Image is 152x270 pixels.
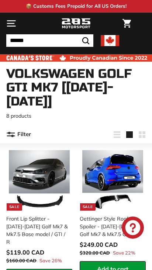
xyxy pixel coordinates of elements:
a: Sale Oettinger Style Roof Spoiler - [DATE]-[DATE] Golf Mk7 & Mk7.5 GTI / R Save 22% [80,147,146,261]
span: Save 26% [39,257,62,264]
span: $320.00 CAD [80,250,110,256]
a: Sale Front Lip Splitter - [DATE]-[DATE] Golf Mk7 & Mk7.5 Base model / GTI / R Save 26% [6,147,72,269]
div: Sale [80,203,96,211]
span: $160.00 CAD [6,257,37,263]
inbox-online-store-chat: Shopify online store chat [120,217,146,240]
span: $119.00 CAD [6,249,44,256]
span: Save 22% [113,249,135,256]
div: Oettinger Style Roof Spoiler - [DATE]-[DATE] Golf Mk7 & Mk7.5 GTI / R [80,215,141,238]
span: $249.00 CAD [80,241,118,248]
a: Cart [119,13,135,34]
img: Logo_285_Motorsport_areodynamics_components [61,17,91,30]
div: Sale [7,203,22,211]
h1: Volkswagen Golf GTI Mk7 [[DATE]-[DATE]] [6,67,146,108]
div: Front Lip Splitter - [DATE]-[DATE] Golf Mk7 & Mk7.5 Base model / GTI / R [6,215,68,246]
input: Search [6,34,93,47]
p: 8 products [6,112,146,120]
p: 📦 Customs Fees Prepaid for All US Orders! [26,3,127,10]
button: Filter [6,126,31,143]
